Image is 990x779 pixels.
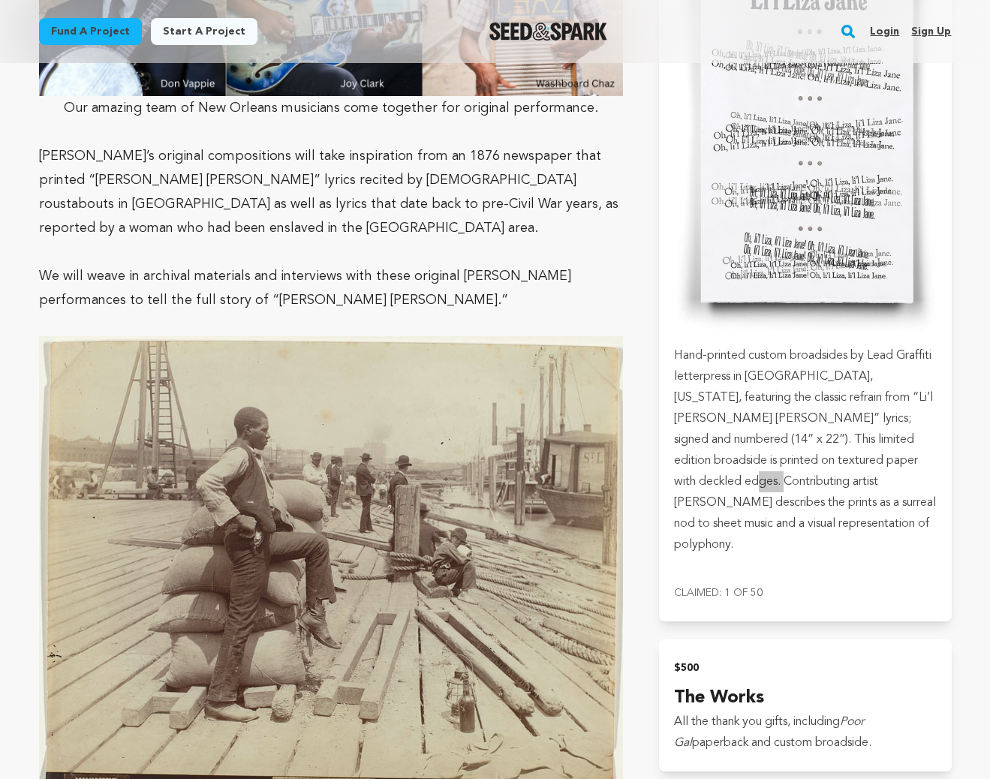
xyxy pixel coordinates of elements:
[39,269,571,307] span: We will weave in archival materials and interviews with these original [PERSON_NAME] performances...
[674,684,936,711] h4: The works
[692,737,871,749] span: paperback and custom broadside.
[39,18,142,45] a: Fund a project
[870,20,899,44] a: Login
[911,20,951,44] a: Sign up
[151,18,257,45] a: Start a project
[39,149,618,235] span: [PERSON_NAME]’s original compositions will take inspiration from an 1876 newspaper that printed “...
[489,23,607,41] img: Seed&Spark Logo Dark Mode
[674,716,864,749] em: Poor Gal
[674,716,840,728] span: All the thank you gifts, including
[674,657,936,678] h2: $500
[64,101,598,115] span: Our amazing team of New Orleans musicians come together for original performance.
[674,582,936,603] p: Claimed: 1 of 50
[489,23,607,41] a: Seed&Spark Homepage
[659,639,951,771] button: $500 The works All the thank you gifts, includingPoor Galpaperback and custom broadside.
[674,350,936,551] span: Hand-printed custom broadsides by Lead Graffiti letterpress in [GEOGRAPHIC_DATA], [US_STATE], fea...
